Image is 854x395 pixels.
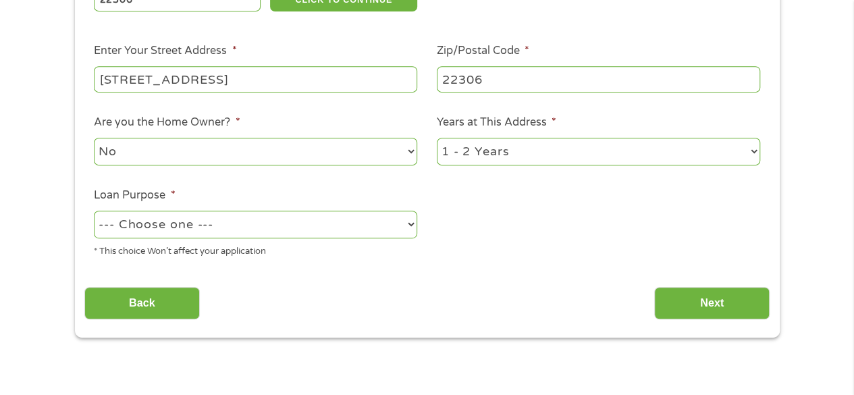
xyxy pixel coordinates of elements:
[94,115,240,130] label: Are you the Home Owner?
[654,287,770,320] input: Next
[94,240,417,259] div: * This choice Won’t affect your application
[437,115,556,130] label: Years at This Address
[84,287,200,320] input: Back
[94,66,417,92] input: 1 Main Street
[94,188,175,203] label: Loan Purpose
[94,44,236,58] label: Enter Your Street Address
[437,44,529,58] label: Zip/Postal Code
